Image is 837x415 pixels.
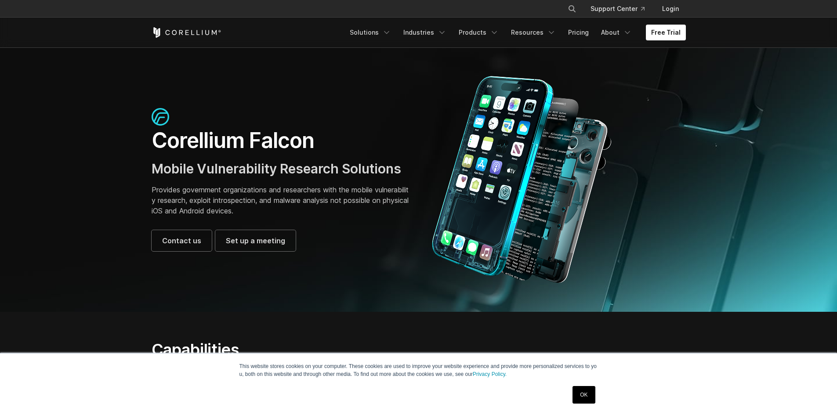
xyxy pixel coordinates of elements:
p: Provides government organizations and researchers with the mobile vulnerability research, exploit... [152,184,410,216]
img: Corellium_Falcon Hero 1 [428,76,616,284]
img: falcon-icon [152,108,169,126]
span: Mobile Vulnerability Research Solutions [152,161,401,177]
h1: Corellium Falcon [152,127,410,154]
a: OK [572,386,595,404]
a: Resources [506,25,561,40]
a: About [596,25,637,40]
a: Set up a meeting [215,230,296,251]
a: Privacy Policy. [473,371,507,377]
a: Pricing [563,25,594,40]
a: Products [453,25,504,40]
a: Free Trial [646,25,686,40]
p: This website stores cookies on your computer. These cookies are used to improve your website expe... [239,362,598,378]
a: Contact us [152,230,212,251]
span: Set up a meeting [226,235,285,246]
button: Search [564,1,580,17]
span: Contact us [162,235,201,246]
div: Navigation Menu [344,25,686,40]
a: Login [655,1,686,17]
a: Corellium Home [152,27,221,38]
div: Navigation Menu [557,1,686,17]
h2: Capabilities [152,340,502,359]
a: Industries [398,25,452,40]
a: Support Center [583,1,652,17]
a: Solutions [344,25,396,40]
